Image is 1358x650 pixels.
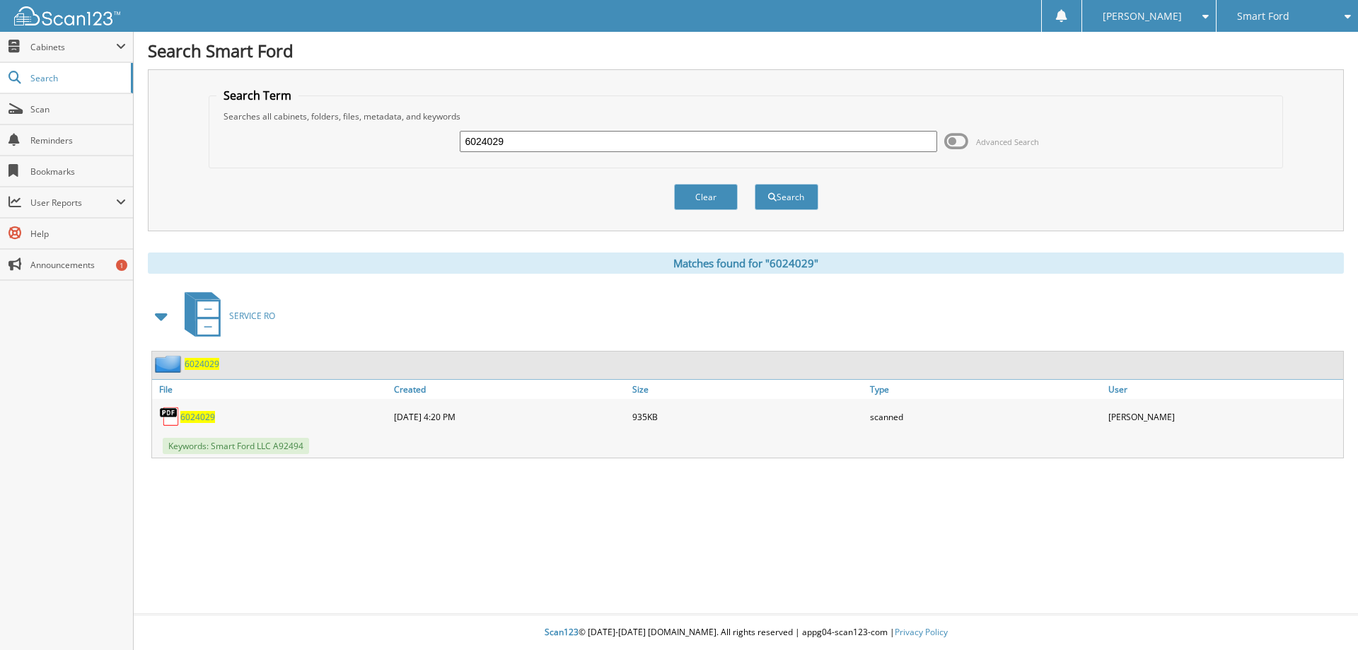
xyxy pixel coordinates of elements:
[134,615,1358,650] div: © [DATE]-[DATE] [DOMAIN_NAME]. All rights reserved | appg04-scan123-com |
[14,6,120,25] img: scan123-logo-white.svg
[1105,380,1343,399] a: User
[30,72,124,84] span: Search
[674,184,738,210] button: Clear
[148,39,1344,62] h1: Search Smart Ford
[1105,402,1343,431] div: [PERSON_NAME]
[629,402,867,431] div: 935KB
[152,380,390,399] a: File
[976,137,1039,147] span: Advanced Search
[159,406,180,427] img: PDF.png
[755,184,818,210] button: Search
[116,260,127,271] div: 1
[216,110,1276,122] div: Searches all cabinets, folders, files, metadata, and keywords
[30,103,126,115] span: Scan
[30,197,116,209] span: User Reports
[1237,12,1289,21] span: Smart Ford
[629,380,867,399] a: Size
[148,253,1344,274] div: Matches found for "6024029"
[176,288,275,344] a: SERVICE RO
[30,41,116,53] span: Cabinets
[30,166,126,178] span: Bookmarks
[866,402,1105,431] div: scanned
[216,88,298,103] legend: Search Term
[185,358,219,370] a: 6024029
[545,626,579,638] span: Scan123
[390,380,629,399] a: Created
[1103,12,1182,21] span: [PERSON_NAME]
[155,355,185,373] img: folder2.png
[163,438,309,454] span: Keywords: Smart Ford LLC A92494
[30,259,126,271] span: Announcements
[866,380,1105,399] a: Type
[180,411,215,423] a: 6024029
[1287,582,1358,650] iframe: Chat Widget
[30,134,126,146] span: Reminders
[30,228,126,240] span: Help
[390,402,629,431] div: [DATE] 4:20 PM
[229,310,275,322] span: SERVICE RO
[895,626,948,638] a: Privacy Policy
